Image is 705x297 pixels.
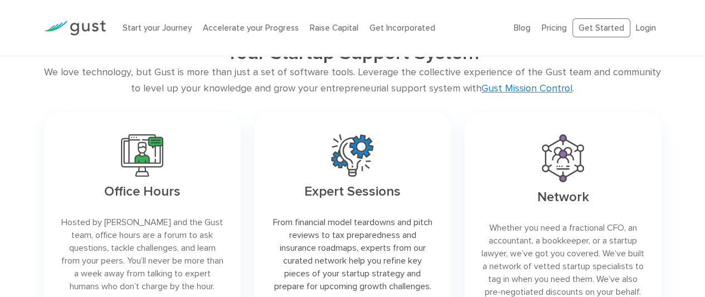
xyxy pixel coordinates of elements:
[310,23,358,33] a: Raise Capital
[43,65,662,97] div: We love technology, but Gust is more than just a set of software tools. Leverage the collective e...
[43,21,106,36] img: Gust Logo
[203,23,299,33] a: Accelerate your Progress
[514,23,531,33] a: Blog
[482,82,572,94] a: Gust Mission Control
[369,23,435,33] a: Get Incorporated
[123,23,192,33] a: Start your Journey
[636,23,656,33] a: Login
[542,23,567,33] a: Pricing
[572,18,630,38] a: Get Started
